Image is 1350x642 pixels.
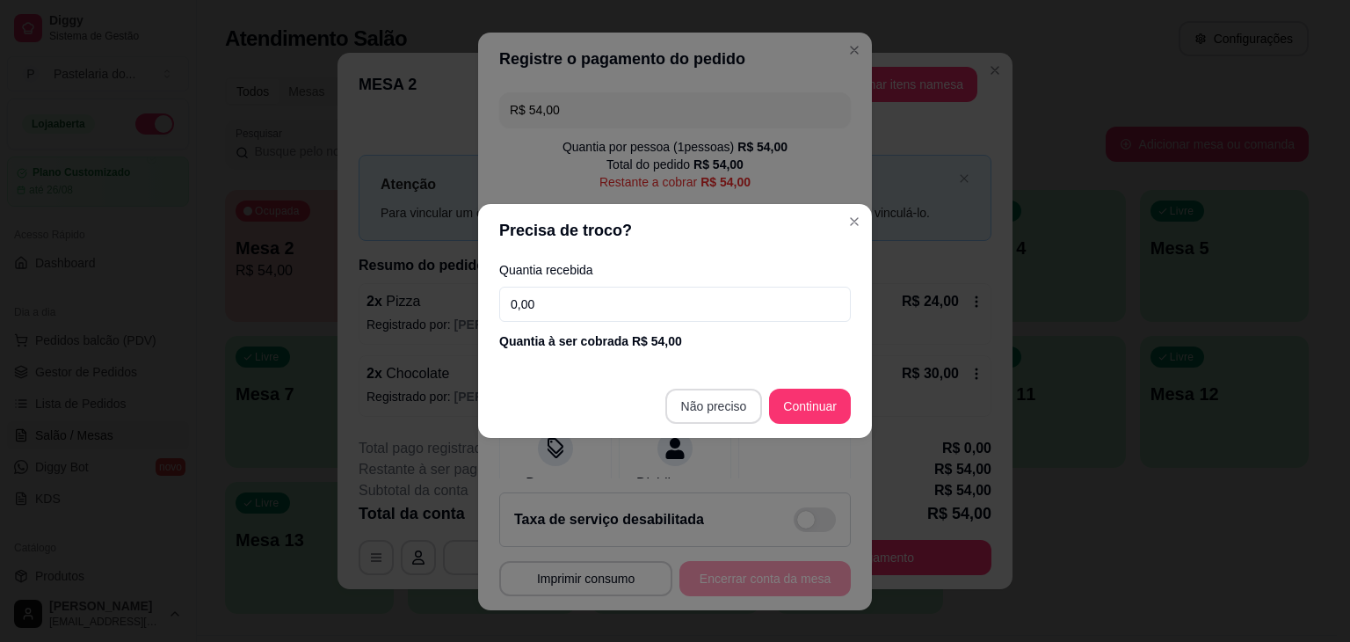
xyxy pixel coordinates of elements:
[499,332,851,350] div: Quantia à ser cobrada R$ 54,00
[478,204,872,257] header: Precisa de troco?
[665,389,763,424] button: Não preciso
[840,208,868,236] button: Close
[769,389,851,424] button: Continuar
[499,264,851,276] label: Quantia recebida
